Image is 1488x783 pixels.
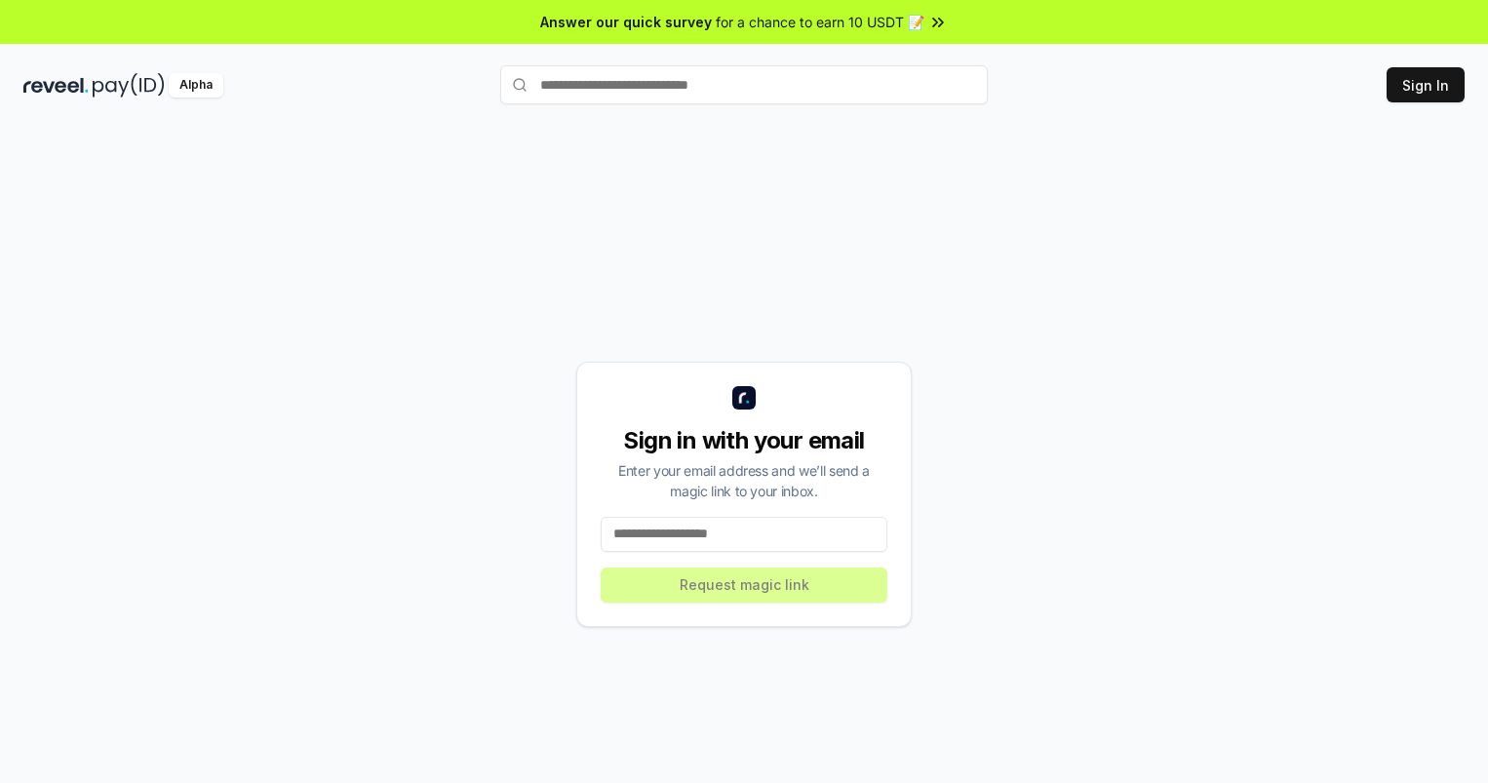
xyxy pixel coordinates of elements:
span: Answer our quick survey [540,12,712,32]
div: Enter your email address and we’ll send a magic link to your inbox. [601,460,887,501]
button: Sign In [1387,67,1465,102]
img: reveel_dark [23,73,89,98]
img: pay_id [93,73,165,98]
div: Alpha [169,73,223,98]
div: Sign in with your email [601,425,887,456]
img: logo_small [732,386,756,410]
span: for a chance to earn 10 USDT 📝 [716,12,924,32]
